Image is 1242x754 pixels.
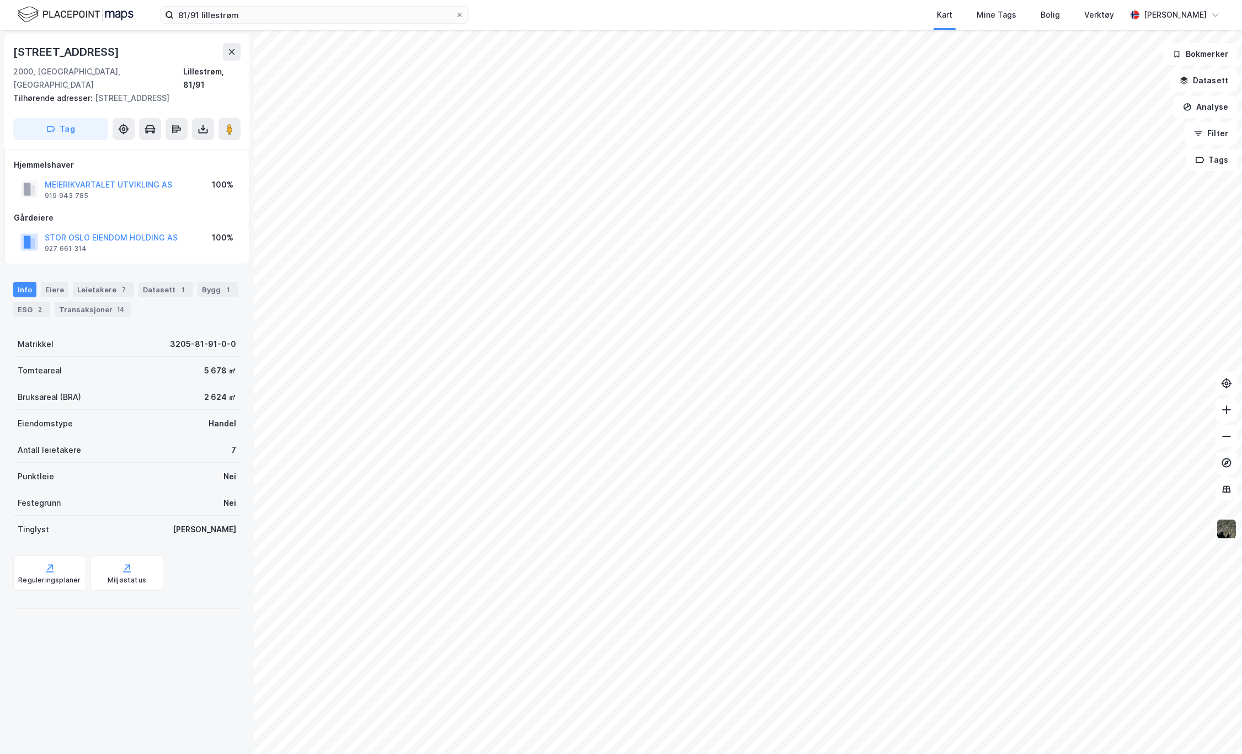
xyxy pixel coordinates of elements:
[1041,8,1060,22] div: Bolig
[223,496,236,510] div: Nei
[1144,8,1207,22] div: [PERSON_NAME]
[173,523,236,536] div: [PERSON_NAME]
[13,93,95,103] span: Tilhørende adresser:
[1187,701,1242,754] iframe: Chat Widget
[119,284,130,295] div: 7
[14,158,240,172] div: Hjemmelshaver
[212,178,233,191] div: 100%
[108,576,146,585] div: Miljøstatus
[1170,69,1238,92] button: Datasett
[1163,43,1238,65] button: Bokmerker
[1187,701,1242,754] div: Kontrollprogram for chat
[14,211,240,224] div: Gårdeiere
[1216,518,1237,539] img: 9k=
[35,304,46,315] div: 2
[115,304,126,315] div: 14
[977,8,1016,22] div: Mine Tags
[18,391,81,404] div: Bruksareal (BRA)
[231,443,236,457] div: 7
[18,5,134,24] img: logo.f888ab2527a4732fd821a326f86c7f29.svg
[55,302,131,317] div: Transaksjoner
[18,364,62,377] div: Tomteareal
[13,43,121,61] div: [STREET_ADDRESS]
[204,364,236,377] div: 5 678 ㎡
[183,65,241,92] div: Lillestrøm, 81/91
[18,523,49,536] div: Tinglyst
[13,92,232,105] div: [STREET_ADDRESS]
[937,8,952,22] div: Kart
[178,284,189,295] div: 1
[1174,96,1238,118] button: Analyse
[174,7,455,23] input: Søk på adresse, matrikkel, gårdeiere, leietakere eller personer
[198,282,238,297] div: Bygg
[18,443,81,457] div: Antall leietakere
[13,118,108,140] button: Tag
[1185,122,1238,145] button: Filter
[45,244,87,253] div: 927 661 314
[13,302,50,317] div: ESG
[13,282,36,297] div: Info
[223,470,236,483] div: Nei
[1084,8,1114,22] div: Verktøy
[73,282,134,297] div: Leietakere
[223,284,234,295] div: 1
[170,338,236,351] div: 3205-81-91-0-0
[209,417,236,430] div: Handel
[212,231,233,244] div: 100%
[204,391,236,404] div: 2 624 ㎡
[1186,149,1238,171] button: Tags
[18,470,54,483] div: Punktleie
[18,417,73,430] div: Eiendomstype
[138,282,193,297] div: Datasett
[18,338,54,351] div: Matrikkel
[41,282,68,297] div: Eiere
[18,496,61,510] div: Festegrunn
[13,65,183,92] div: 2000, [GEOGRAPHIC_DATA], [GEOGRAPHIC_DATA]
[45,191,88,200] div: 919 943 785
[18,576,81,585] div: Reguleringsplaner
